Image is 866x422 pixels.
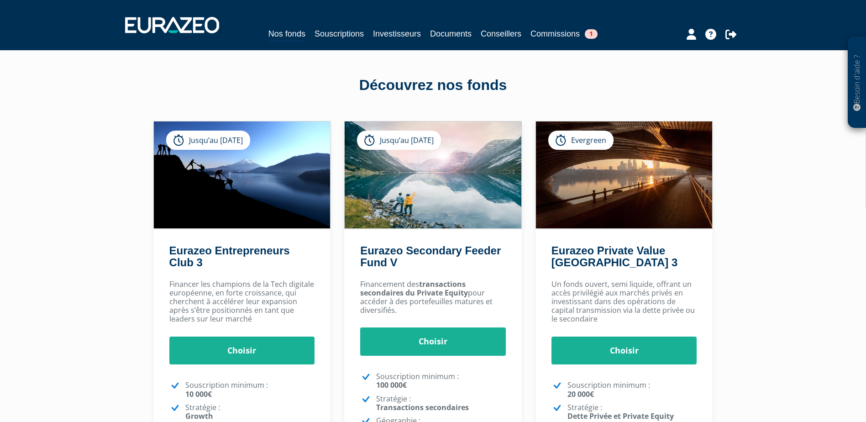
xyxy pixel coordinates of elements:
p: Stratégie : [376,395,506,412]
img: 1732889491-logotype_eurazeo_blanc_rvb.png [125,17,219,33]
a: Nos fonds [268,27,305,42]
span: 1 [585,29,598,39]
a: Eurazeo Private Value [GEOGRAPHIC_DATA] 3 [551,244,677,269]
p: Souscription minimum : [567,381,697,398]
a: Conseillers [481,27,521,40]
strong: transactions secondaires du Private Equity [360,279,468,298]
div: Evergreen [548,131,614,150]
strong: 100 000€ [376,380,407,390]
div: Découvrez nos fonds [173,75,693,96]
strong: Transactions secondaires [376,402,469,412]
a: Eurazeo Entrepreneurs Club 3 [169,244,290,269]
p: Besoin d'aide ? [852,42,862,124]
a: Eurazeo Secondary Feeder Fund V [360,244,501,269]
p: Financement des pour accéder à des portefeuilles matures et diversifiés. [360,280,506,315]
a: Commissions1 [530,27,598,40]
a: Investisseurs [373,27,421,40]
img: Eurazeo Secondary Feeder Fund V [345,121,521,228]
a: Choisir [169,337,315,365]
div: Jusqu’au [DATE] [166,131,250,150]
strong: 10 000€ [185,389,212,399]
p: Stratégie : [185,403,315,421]
a: Souscriptions [315,27,364,40]
div: Jusqu’au [DATE] [357,131,441,150]
img: Eurazeo Private Value Europe 3 [536,121,713,228]
a: Choisir [360,327,506,356]
a: Documents [430,27,472,40]
p: Souscription minimum : [185,381,315,398]
p: Un fonds ouvert, semi liquide, offrant un accès privilégié aux marchés privés en investissant dan... [551,280,697,324]
strong: 20 000€ [567,389,594,399]
p: Stratégie : [567,403,697,421]
a: Choisir [551,337,697,365]
img: Eurazeo Entrepreneurs Club 3 [154,121,331,228]
p: Souscription minimum : [376,372,506,390]
strong: Growth [185,411,213,421]
strong: Dette Privée et Private Equity [567,411,674,421]
p: Financer les champions de la Tech digitale européenne, en forte croissance, qui cherchent à accél... [169,280,315,324]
